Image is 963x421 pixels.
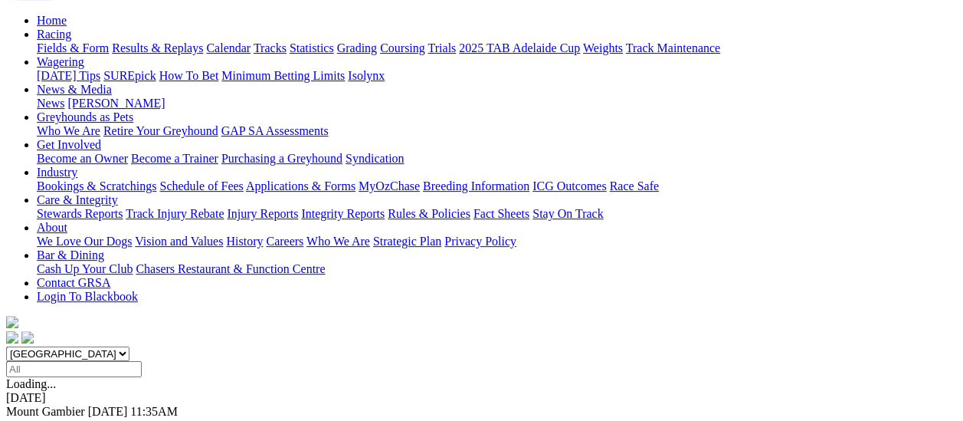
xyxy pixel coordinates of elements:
a: Home [37,14,67,27]
a: Weights [583,41,623,54]
a: Fact Sheets [473,207,529,220]
a: Fields & Form [37,41,109,54]
a: Rules & Policies [388,207,470,220]
a: Vision and Values [135,235,223,248]
a: Login To Blackbook [37,290,138,303]
a: Minimum Betting Limits [221,69,345,82]
a: Trials [427,41,456,54]
a: History [226,235,263,248]
a: [DATE] Tips [37,69,100,82]
a: Industry [37,166,77,179]
a: Become an Owner [37,152,128,165]
a: Racing [37,28,71,41]
img: logo-grsa-white.png [6,316,18,328]
span: Loading... [6,377,56,390]
a: ICG Outcomes [532,179,606,192]
a: Track Maintenance [626,41,720,54]
a: Retire Your Greyhound [103,124,218,137]
input: Select date [6,361,142,377]
a: Grading [337,41,377,54]
a: Purchasing a Greyhound [221,152,342,165]
a: Strategic Plan [373,235,441,248]
a: SUREpick [103,69,156,82]
a: Wagering [37,55,84,68]
a: Cash Up Your Club [37,262,133,275]
span: [DATE] [88,405,128,418]
div: [DATE] [6,391,957,405]
a: Race Safe [609,179,658,192]
a: Privacy Policy [444,235,516,248]
a: MyOzChase [359,179,420,192]
span: 11:35AM [130,405,178,418]
a: Care & Integrity [37,193,118,206]
a: Schedule of Fees [159,179,243,192]
img: facebook.svg [6,331,18,344]
div: Industry [37,179,957,193]
div: Racing [37,41,957,55]
a: Applications & Forms [246,179,355,192]
a: Get Involved [37,138,101,151]
a: Injury Reports [227,207,298,220]
a: Careers [266,235,303,248]
a: Stewards Reports [37,207,123,220]
div: About [37,235,957,248]
span: Mount Gambier [6,405,85,418]
a: Stay On Track [532,207,603,220]
a: Become a Trainer [131,152,218,165]
div: News & Media [37,97,957,110]
div: Care & Integrity [37,207,957,221]
div: Bar & Dining [37,262,957,276]
a: How To Bet [159,69,219,82]
a: We Love Our Dogs [37,235,132,248]
div: Get Involved [37,152,957,166]
a: News & Media [37,83,112,96]
a: About [37,221,67,234]
a: Coursing [380,41,425,54]
a: Statistics [290,41,334,54]
a: Results & Replays [112,41,203,54]
a: Bookings & Scratchings [37,179,156,192]
a: 2025 TAB Adelaide Cup [459,41,580,54]
a: Tracks [254,41,287,54]
a: Isolynx [348,69,385,82]
img: twitter.svg [21,331,34,344]
div: Greyhounds as Pets [37,124,957,138]
a: News [37,97,64,110]
a: Integrity Reports [301,207,385,220]
a: Breeding Information [423,179,529,192]
a: GAP SA Assessments [221,124,329,137]
a: Syndication [346,152,404,165]
a: Who We Are [37,124,100,137]
a: Chasers Restaurant & Function Centre [136,262,325,275]
a: Contact GRSA [37,276,110,289]
a: Who We Are [306,235,370,248]
a: Greyhounds as Pets [37,110,133,123]
a: Calendar [206,41,251,54]
div: Wagering [37,69,957,83]
a: Bar & Dining [37,248,104,261]
a: Track Injury Rebate [126,207,224,220]
a: [PERSON_NAME] [67,97,165,110]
